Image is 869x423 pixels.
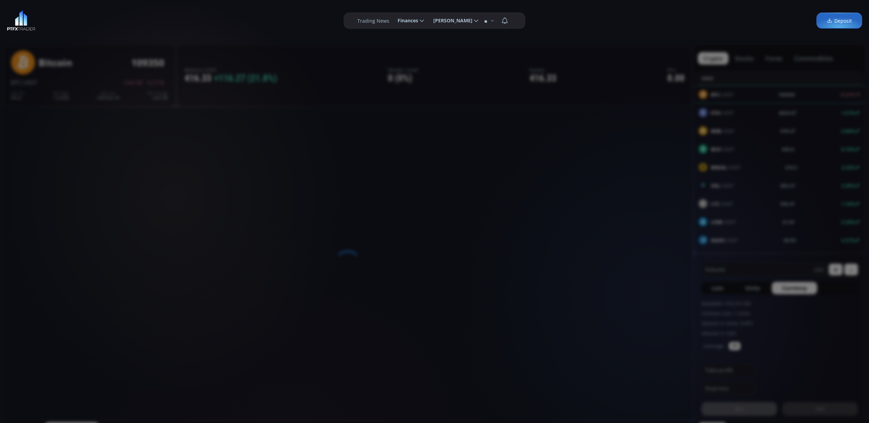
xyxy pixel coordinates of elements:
span: Finances [393,14,418,27]
a: Deposit [816,13,862,29]
span: [PERSON_NAME] [428,14,472,27]
label: Trading News [357,17,389,24]
img: LOGO [7,10,35,31]
span: Deposit [827,17,852,24]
